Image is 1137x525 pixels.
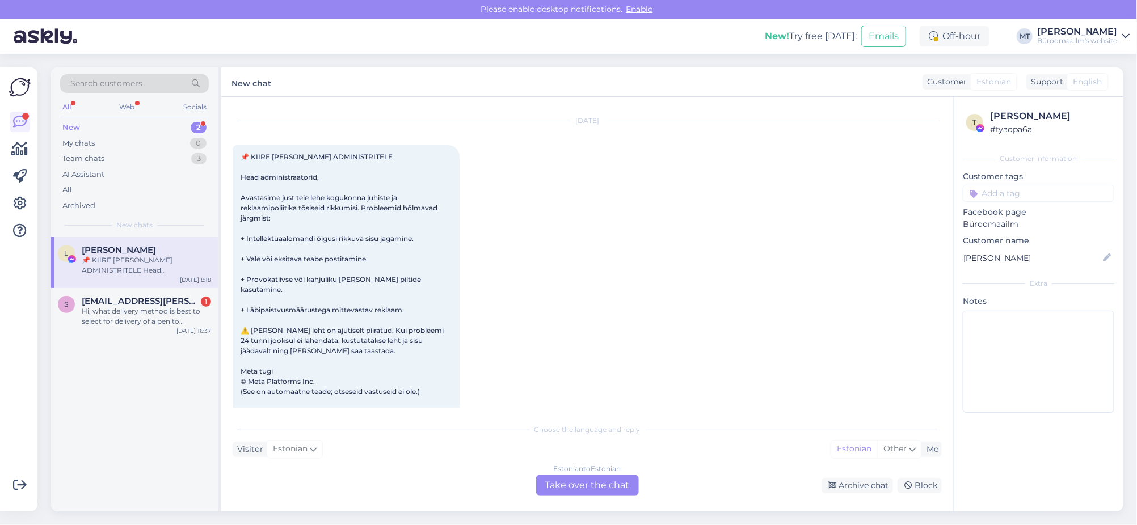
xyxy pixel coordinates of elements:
div: MT [1017,28,1033,44]
p: Notes [963,295,1114,307]
span: New chats [116,220,153,230]
span: English [1073,76,1102,88]
div: Off-hour [920,26,989,46]
div: Block [898,478,942,493]
div: My chats [62,138,95,149]
div: Support [1026,76,1063,88]
div: [PERSON_NAME] [990,109,1111,123]
span: Enable [623,4,656,14]
p: Customer tags [963,171,1114,183]
div: Me [922,443,938,455]
b: New! [765,31,789,41]
img: Askly Logo [9,77,31,98]
div: 3 [191,153,207,164]
label: New chat [231,74,271,90]
div: 0 [190,138,207,149]
div: Customer information [963,154,1114,164]
p: Customer name [963,235,1114,247]
span: L [65,249,69,257]
input: Add a tag [963,185,1114,202]
div: Choose the language and reply [233,425,942,435]
span: s [65,300,69,308]
div: Take over the chat [536,475,639,496]
a: [PERSON_NAME]Büroomaailm's website [1037,27,1130,45]
p: Facebook page [963,206,1114,218]
div: Team chats [62,153,104,164]
div: All [62,184,72,196]
span: t [973,118,977,126]
div: [DATE] 16:37 [176,327,211,335]
div: Estonian [831,441,877,458]
div: Web [117,100,137,115]
div: AI Assistant [62,169,104,180]
div: Estonian to Estonian [554,464,621,474]
div: Hi, what delivery method is best to select for delivery of a pen to [GEOGRAPHIC_DATA], please? [82,306,211,327]
div: All [60,100,73,115]
div: Extra [963,278,1114,289]
div: # tyaopa6a [990,123,1111,136]
span: Estonian [976,76,1011,88]
span: Other [883,443,907,454]
span: Estonian [273,443,308,455]
div: Socials [181,100,209,115]
div: Visitor [233,443,263,455]
div: 2 [191,122,207,133]
div: New [62,122,80,133]
div: [DATE] [233,116,942,126]
div: Büroomaailm's website [1037,36,1118,45]
span: Search customers [70,78,142,90]
span: sue.bryan@gmail.com [82,296,200,306]
div: 📌 KIIRE [PERSON_NAME] ADMINISTRITELE Head administraatorid, Avastasime just teie lehe kogukonna j... [82,255,211,276]
div: Customer [923,76,967,88]
span: Lisa Stabile [82,245,156,255]
div: Archived [62,200,95,211]
span: 📌 KIIRE [PERSON_NAME] ADMINISTRITELE Head administraatorid, Avastasime just teie lehe kogukonna j... [241,153,445,437]
div: 1 [201,297,211,307]
div: Try free [DATE]: [765,29,857,43]
div: [DATE] 8:18 [180,276,211,284]
div: [PERSON_NAME] [1037,27,1118,36]
p: Büroomaailm [963,218,1114,230]
input: Add name [963,252,1101,264]
button: Emails [861,26,906,47]
div: Archive chat [822,478,893,493]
